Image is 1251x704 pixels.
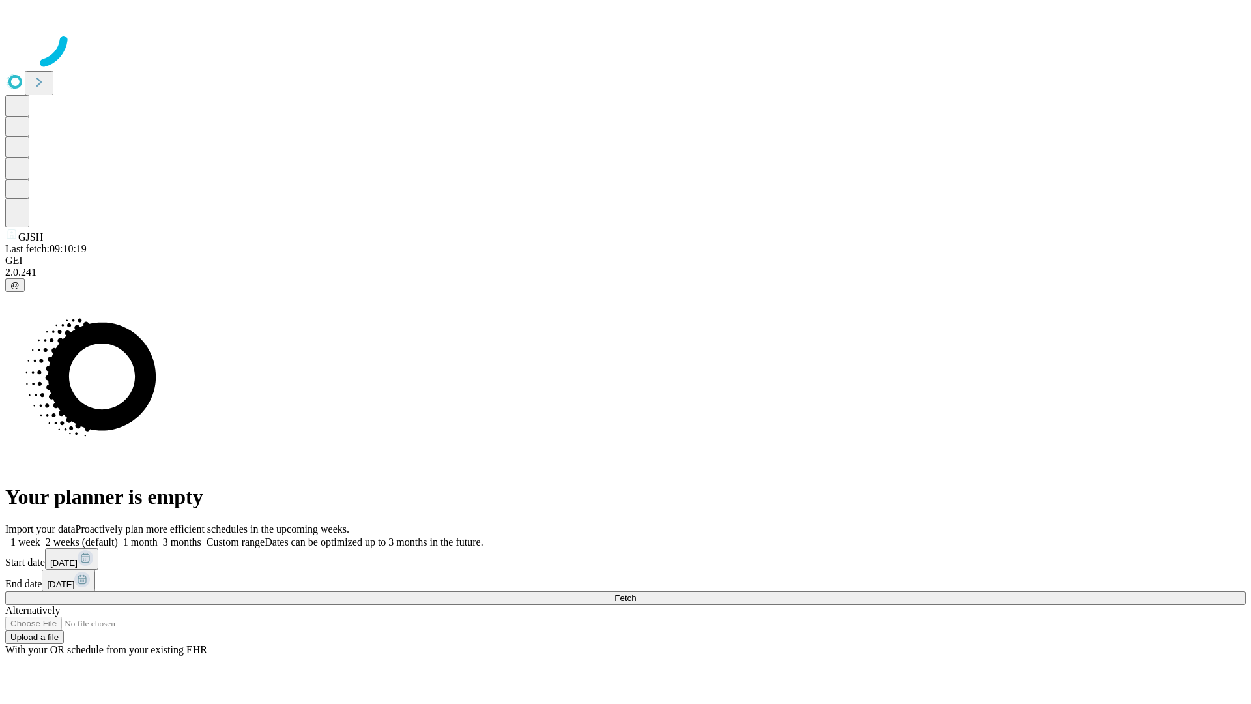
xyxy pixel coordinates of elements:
[50,558,78,568] span: [DATE]
[5,243,87,254] span: Last fetch: 09:10:19
[76,523,349,535] span: Proactively plan more efficient schedules in the upcoming weeks.
[46,536,118,548] span: 2 weeks (default)
[5,485,1246,509] h1: Your planner is empty
[42,570,95,591] button: [DATE]
[5,523,76,535] span: Import your data
[123,536,158,548] span: 1 month
[10,536,40,548] span: 1 week
[207,536,265,548] span: Custom range
[45,548,98,570] button: [DATE]
[5,630,64,644] button: Upload a file
[5,605,60,616] span: Alternatively
[265,536,483,548] span: Dates can be optimized up to 3 months in the future.
[47,579,74,589] span: [DATE]
[5,570,1246,591] div: End date
[10,280,20,290] span: @
[5,267,1246,278] div: 2.0.241
[5,548,1246,570] div: Start date
[5,644,207,655] span: With your OR schedule from your existing EHR
[5,591,1246,605] button: Fetch
[18,231,43,242] span: GJSH
[5,255,1246,267] div: GEI
[614,593,636,603] span: Fetch
[5,278,25,292] button: @
[163,536,201,548] span: 3 months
